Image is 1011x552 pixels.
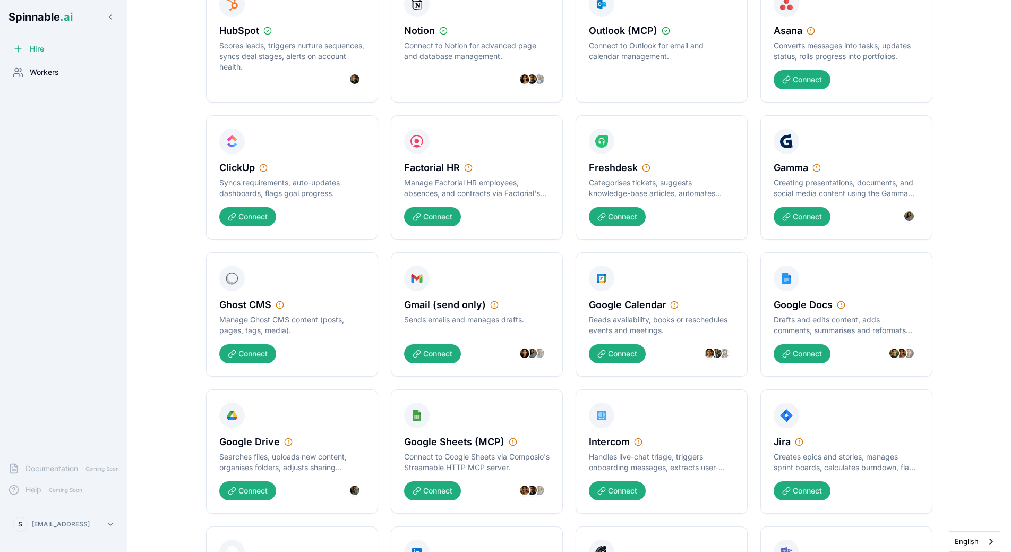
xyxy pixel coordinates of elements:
[589,160,638,175] span: Freshdesk
[774,40,919,62] p: Converts messages into tasks, updates status, rolls progress into portfolios.
[949,531,1000,552] div: Language
[219,315,365,336] p: Manage Ghost CMS content (posts, pages, tags, media).
[404,435,504,449] span: Google Sheets (MCP)
[349,485,361,496] img: Olivia Bennett
[219,207,276,226] button: Connect
[780,133,793,150] img: Gamma icon
[219,452,365,473] p: Searches files, uploads new content, organises folders, adjusts sharing permissions.
[526,347,538,359] img: Martha Reynolds
[589,344,646,363] button: Connect
[410,270,423,287] img: Gmail (send only) icon
[404,344,461,363] button: Connect
[219,481,276,500] button: Connect
[519,485,530,496] img: Ivana Dubois
[780,270,793,287] img: Google Docs icon
[404,452,550,473] p: Connect to Google Sheets via Composio's Streamable HTTP MCP server.
[949,532,1000,551] a: English
[534,485,545,496] img: Martha Reynolds
[404,177,550,199] p: Manage Factorial HR employees, absences, and contracts via Factorial's API
[774,207,830,226] button: Connect
[774,435,791,449] span: Jira
[526,73,538,85] img: Fetu Sengebau
[519,73,530,85] img: Yara Hoffmann
[534,347,545,359] img: Olivia Bennett
[589,481,646,500] button: Connect
[888,347,900,359] img: Oscar Lee
[903,210,915,222] img: Martha Reynolds
[589,452,734,473] p: Handles live-chat triage, triggers onboarding messages, extracts user-feedback insights.
[519,347,530,359] img: Anh Naing
[589,177,734,199] p: Categorises tickets, suggests knowledge-base articles, automates satisfaction surveys.
[595,407,608,424] img: Intercom icon
[32,520,90,529] p: [EMAIL_ADDRESS]
[219,23,259,38] span: HubSpot
[903,347,915,359] img: Anh Naing
[404,23,435,38] span: Notion
[774,452,919,473] p: Creates epics and stories, manages sprint boards, calculates burndown, flags blockers.
[410,133,423,150] img: Factorial HR icon
[8,514,119,535] button: S[EMAIL_ADDRESS]
[404,160,460,175] span: Factorial HR
[780,407,793,424] img: Jira icon
[589,315,734,336] p: Reads availability, books or reschedules events and meetings.
[896,347,907,359] img: Ivana Dubois
[774,23,802,38] span: Asana
[589,207,646,226] button: Connect
[82,464,122,474] span: Coming Soon
[589,40,734,62] p: Connect to Outlook for email and calendar management.
[534,73,545,85] img: DeAndre Johnson
[404,298,486,312] span: Gmail (send only)
[774,298,833,312] span: Google Docs
[219,40,365,72] p: Scores leads, triggers nurture sequences, syncs deal stages, alerts on account health.
[404,481,461,500] button: Connect
[949,531,1000,552] aside: Language selected: English
[8,11,73,23] span: Spinnable
[219,298,271,312] span: Ghost CMS
[60,11,73,23] span: .ai
[774,177,919,199] p: Creating presentations, documents, and social media content using the Gamma API
[349,73,361,85] img: Axel Tanaka
[18,520,22,529] span: S
[404,40,550,62] p: Connect to Notion for advanced page and database management.
[404,315,524,325] p: Sends emails and manages drafts.
[774,315,919,336] p: Drafts and edits content, adds comments, summarises and reformats text.
[219,177,365,199] p: Syncs requirements, auto-updates dashboards, flags goal progress.
[589,298,666,312] span: Google Calendar
[774,70,830,89] button: Connect
[219,160,255,175] span: ClickUp
[219,344,276,363] button: Connect
[30,44,44,54] span: Hire
[704,347,715,359] img: Vincent Farhadi
[595,133,608,150] img: Freshdesk icon
[226,407,238,424] img: Google Drive icon
[711,347,723,359] img: DeAndre Johnson
[718,347,730,359] img: Emily Parker
[404,207,461,226] button: Connect
[410,407,423,424] img: Google Sheets (MCP) icon
[25,485,41,495] span: Help
[774,481,830,500] button: Connect
[595,270,608,287] img: Google Calendar icon
[774,160,808,175] span: Gamma
[589,23,657,38] span: Outlook (MCP)
[589,435,630,449] span: Intercom
[774,344,830,363] button: Connect
[526,485,538,496] img: Axel Tanaka
[25,463,78,474] span: Documentation
[30,67,58,78] span: Workers
[46,485,85,495] span: Coming Soon
[226,133,238,150] img: ClickUp icon
[226,270,238,287] img: Ghost CMS icon
[219,435,280,449] span: Google Drive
